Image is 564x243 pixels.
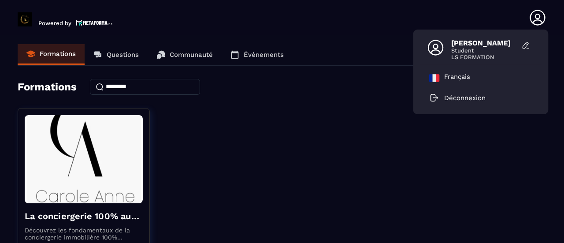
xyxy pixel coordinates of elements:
[222,44,293,65] a: Événements
[76,19,113,26] img: logo
[170,51,213,59] p: Communauté
[25,227,143,241] p: Découvrez les fondamentaux de la conciergerie immobilière 100% automatisée. Cette formation est c...
[444,94,486,102] p: Déconnexion
[107,51,139,59] p: Questions
[40,50,76,58] p: Formations
[85,44,148,65] a: Questions
[25,210,143,222] h4: La conciergerie 100% automatisée
[451,47,517,54] span: Student
[148,44,222,65] a: Communauté
[18,81,77,93] h4: Formations
[244,51,284,59] p: Événements
[38,20,71,26] p: Powered by
[25,115,143,203] img: formation-background
[444,73,470,83] p: Français
[18,12,32,26] img: logo-branding
[451,39,517,47] span: [PERSON_NAME]
[451,54,517,60] span: LS FORMATION
[18,44,85,65] a: Formations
